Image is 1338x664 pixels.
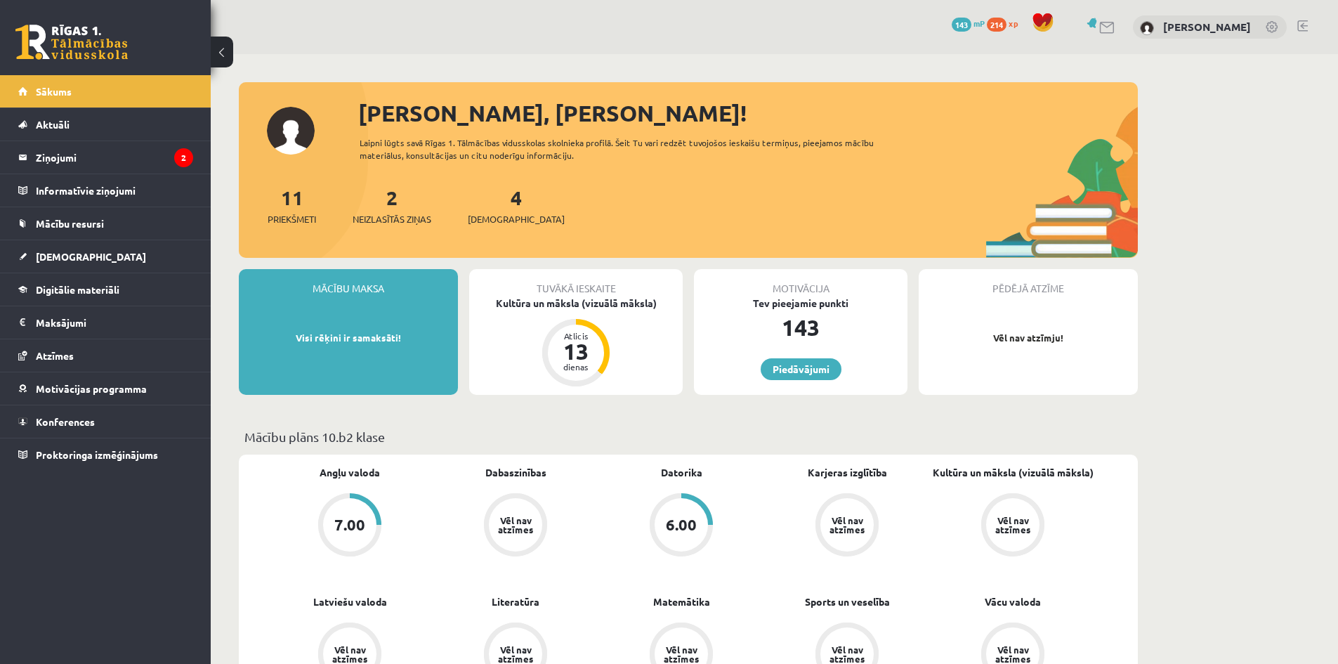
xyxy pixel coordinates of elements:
i: 2 [174,148,193,167]
a: [PERSON_NAME] [1163,20,1251,34]
span: Motivācijas programma [36,382,147,395]
a: 7.00 [267,493,433,559]
div: Vēl nav atzīmes [662,645,701,663]
a: 214 xp [987,18,1025,29]
a: 11Priekšmeti [268,185,316,226]
a: Konferences [18,405,193,438]
a: 4[DEMOGRAPHIC_DATA] [468,185,565,226]
div: Vēl nav atzīmes [993,516,1032,534]
span: Sākums [36,85,72,98]
div: Tev pieejamie punkti [694,296,907,311]
a: Mācību resursi [18,207,193,240]
div: Pēdējā atzīme [919,269,1138,296]
span: [DEMOGRAPHIC_DATA] [468,212,565,226]
legend: Informatīvie ziņojumi [36,174,193,207]
div: Vēl nav atzīmes [827,645,867,663]
span: [DEMOGRAPHIC_DATA] [36,250,146,263]
a: Digitālie materiāli [18,273,193,306]
legend: Ziņojumi [36,141,193,174]
a: Piedāvājumi [761,358,841,380]
a: Maksājumi [18,306,193,339]
legend: Maksājumi [36,306,193,339]
a: Vēl nav atzīmes [930,493,1096,559]
span: Proktoringa izmēģinājums [36,448,158,461]
span: xp [1009,18,1018,29]
div: dienas [555,363,597,371]
span: Neizlasītās ziņas [353,212,431,226]
a: [DEMOGRAPHIC_DATA] [18,240,193,273]
a: Datorika [661,465,702,480]
a: 6.00 [598,493,764,559]
a: Dabaszinības [485,465,546,480]
div: Vēl nav atzīmes [330,645,369,663]
div: Vēl nav atzīmes [496,516,535,534]
a: Karjeras izglītība [808,465,887,480]
a: Sākums [18,75,193,108]
span: 214 [987,18,1006,32]
div: Vēl nav atzīmes [496,645,535,663]
a: 2Neizlasītās ziņas [353,185,431,226]
img: Marko Osemļjaks [1140,21,1154,35]
span: Digitālie materiāli [36,283,119,296]
div: Vēl nav atzīmes [827,516,867,534]
a: Proktoringa izmēģinājums [18,438,193,471]
span: Priekšmeti [268,212,316,226]
a: Kultūra un māksla (vizuālā māksla) Atlicis 13 dienas [469,296,683,389]
a: Vēl nav atzīmes [764,493,930,559]
div: 7.00 [334,517,365,533]
a: Latviešu valoda [313,594,387,609]
a: Rīgas 1. Tālmācības vidusskola [15,25,128,60]
a: Atzīmes [18,339,193,372]
p: Mācību plāns 10.b2 klase [244,427,1132,446]
div: [PERSON_NAME], [PERSON_NAME]! [358,96,1138,130]
div: Tuvākā ieskaite [469,269,683,296]
span: Konferences [36,415,95,428]
div: Laipni lūgts savā Rīgas 1. Tālmācības vidusskolas skolnieka profilā. Šeit Tu vari redzēt tuvojošo... [360,136,899,162]
a: Aktuāli [18,108,193,141]
a: Vēl nav atzīmes [433,493,598,559]
div: Vēl nav atzīmes [993,645,1032,663]
div: 6.00 [666,517,697,533]
a: Informatīvie ziņojumi [18,174,193,207]
div: Atlicis [555,332,597,340]
div: Motivācija [694,269,907,296]
div: Mācību maksa [239,269,458,296]
p: Visi rēķini ir samaksāti! [246,331,451,345]
span: Mācību resursi [36,217,104,230]
a: Literatūra [492,594,539,609]
div: 13 [555,340,597,363]
a: Sports un veselība [805,594,890,609]
div: 143 [694,311,907,344]
p: Vēl nav atzīmju! [926,331,1131,345]
span: Aktuāli [36,118,70,131]
a: Motivācijas programma [18,372,193,405]
a: 143 mP [952,18,985,29]
a: Ziņojumi2 [18,141,193,174]
a: Angļu valoda [320,465,380,480]
span: 143 [952,18,971,32]
span: Atzīmes [36,349,74,362]
a: Kultūra un māksla (vizuālā māksla) [933,465,1094,480]
span: mP [973,18,985,29]
a: Matemātika [653,594,710,609]
div: Kultūra un māksla (vizuālā māksla) [469,296,683,311]
a: Vācu valoda [985,594,1041,609]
